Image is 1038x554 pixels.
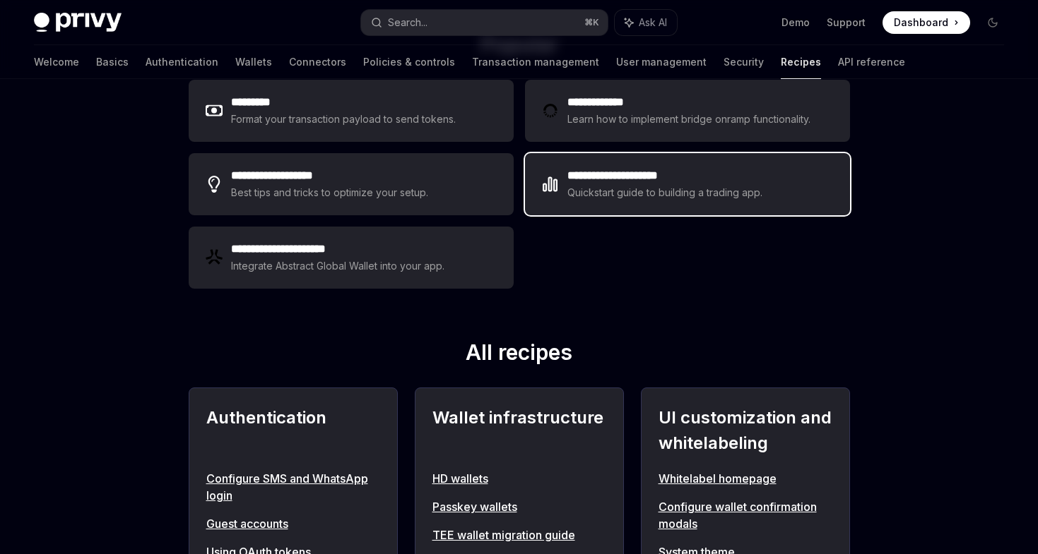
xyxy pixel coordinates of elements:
[838,45,905,79] a: API reference
[567,184,763,201] div: Quickstart guide to building a trading app.
[525,80,850,142] a: **** **** ***Learn how to implement bridge onramp functionality.
[34,13,122,32] img: dark logo
[189,80,514,142] a: **** ****Format your transaction payload to send tokens.
[432,470,606,487] a: HD wallets
[615,10,677,35] button: Ask AI
[231,111,456,128] div: Format your transaction payload to send tokens.
[894,16,948,30] span: Dashboard
[34,45,79,79] a: Welcome
[724,45,764,79] a: Security
[782,16,810,30] a: Demo
[827,16,866,30] a: Support
[189,339,850,371] h2: All recipes
[781,45,821,79] a: Recipes
[206,515,380,532] a: Guest accounts
[981,11,1004,34] button: Toggle dark mode
[231,258,446,275] div: Integrate Abstract Global Wallet into your app.
[363,45,455,79] a: Policies & controls
[639,16,667,30] span: Ask AI
[388,14,427,31] div: Search...
[883,11,970,34] a: Dashboard
[432,526,606,543] a: TEE wallet migration guide
[659,470,832,487] a: Whitelabel homepage
[659,498,832,532] a: Configure wallet confirmation modals
[206,405,380,456] h2: Authentication
[584,17,599,28] span: ⌘ K
[146,45,218,79] a: Authentication
[659,405,832,456] h2: UI customization and whitelabeling
[361,10,608,35] button: Search...⌘K
[432,405,606,456] h2: Wallet infrastructure
[472,45,599,79] a: Transaction management
[96,45,129,79] a: Basics
[235,45,272,79] a: Wallets
[567,111,815,128] div: Learn how to implement bridge onramp functionality.
[231,184,430,201] div: Best tips and tricks to optimize your setup.
[206,470,380,504] a: Configure SMS and WhatsApp login
[289,45,346,79] a: Connectors
[432,498,606,515] a: Passkey wallets
[616,45,707,79] a: User management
